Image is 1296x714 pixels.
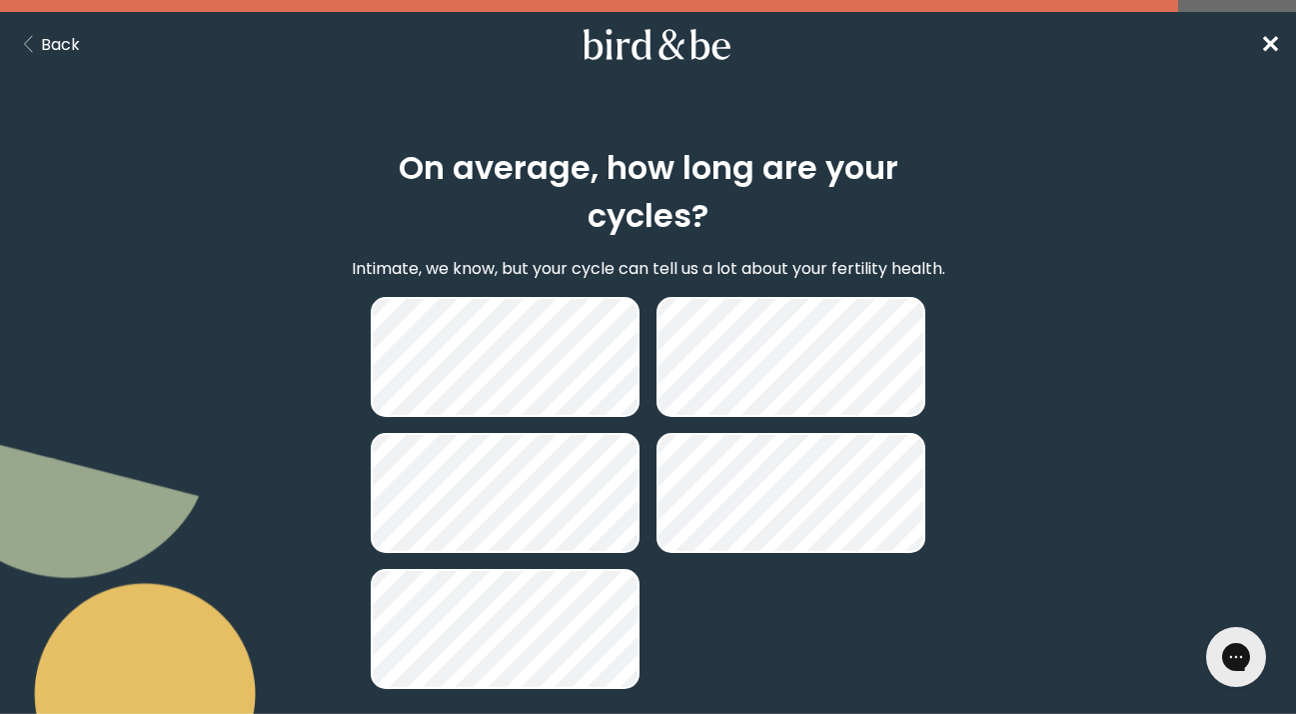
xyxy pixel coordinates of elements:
[16,32,80,57] button: Back Button
[352,256,945,281] p: Intimate, we know, but your cycle can tell us a lot about your fertility health.
[1196,620,1276,694] iframe: Gorgias live chat messenger
[1260,28,1280,61] span: ✕
[1260,27,1280,62] a: ✕
[340,144,956,240] h2: On average, how long are your cycles?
